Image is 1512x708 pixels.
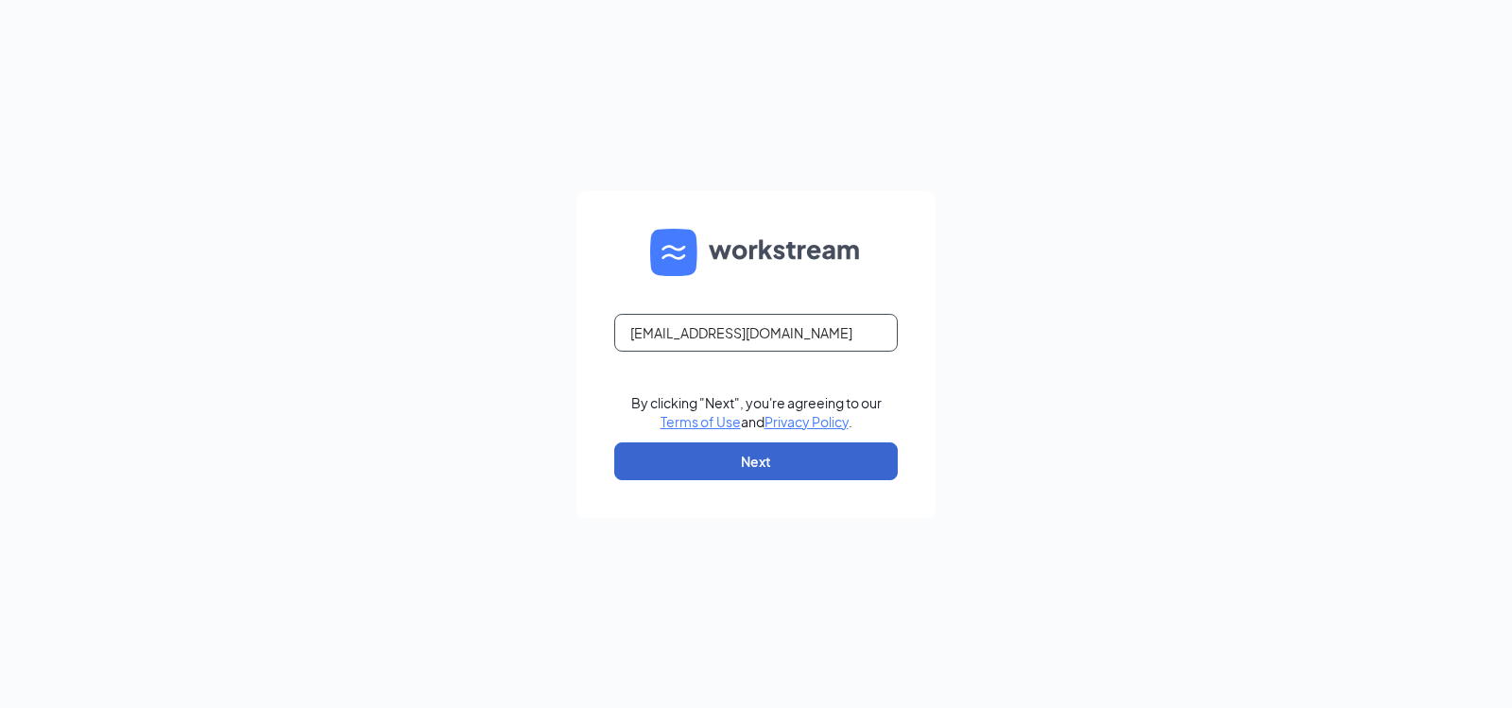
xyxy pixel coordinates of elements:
a: Privacy Policy [765,413,849,430]
button: Next [614,442,898,480]
img: WS logo and Workstream text [650,229,862,276]
a: Terms of Use [661,413,741,430]
input: Email [614,314,898,352]
div: By clicking "Next", you're agreeing to our and . [631,393,882,431]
